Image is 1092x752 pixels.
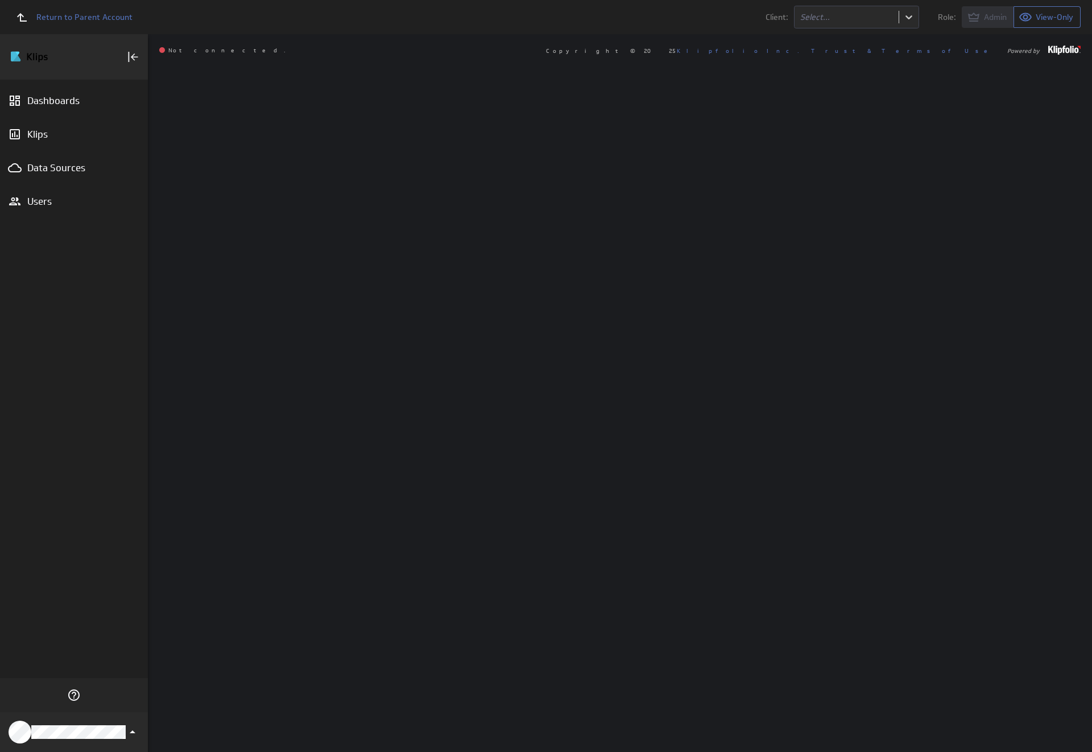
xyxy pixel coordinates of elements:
[27,162,121,174] div: Data Sources
[159,47,286,54] span: Not connected.
[962,6,1014,28] button: View as Admin
[1048,46,1081,55] img: logo-footer.png
[27,94,121,107] div: Dashboards
[677,47,799,55] a: Klipfolio Inc.
[800,13,893,21] div: Select...
[984,12,1007,22] span: Admin
[10,48,89,66] img: Klipfolio klips logo
[10,48,89,66] div: Go to Dashboards
[9,5,133,30] a: Return to Parent Account
[27,195,121,208] div: Users
[1007,48,1040,53] span: Powered by
[36,13,133,21] span: Return to Parent Account
[27,128,121,141] div: Klips
[938,13,956,21] span: Role:
[64,685,84,705] div: Help
[546,48,799,53] span: Copyright © 2025
[1036,12,1073,22] span: View-Only
[1014,6,1081,28] button: View as View-Only
[123,47,143,67] div: Collapse
[811,47,995,55] a: Trust & Terms of Use
[766,13,788,21] span: Client:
